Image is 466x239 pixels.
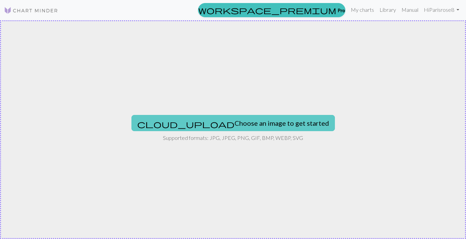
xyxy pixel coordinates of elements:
[137,119,235,129] span: cloud_upload
[198,3,345,17] a: Pro
[131,115,335,131] button: Choose an image to get started
[348,3,377,17] a: My charts
[399,3,421,17] a: Manual
[421,3,462,17] a: HiParisrose8
[198,5,336,15] span: workspace_premium
[377,3,399,17] a: Library
[163,134,303,142] p: Supported formats: JPG, JPEG, PNG, GIF, BMP, WEBP, SVG
[4,6,58,14] img: Logo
